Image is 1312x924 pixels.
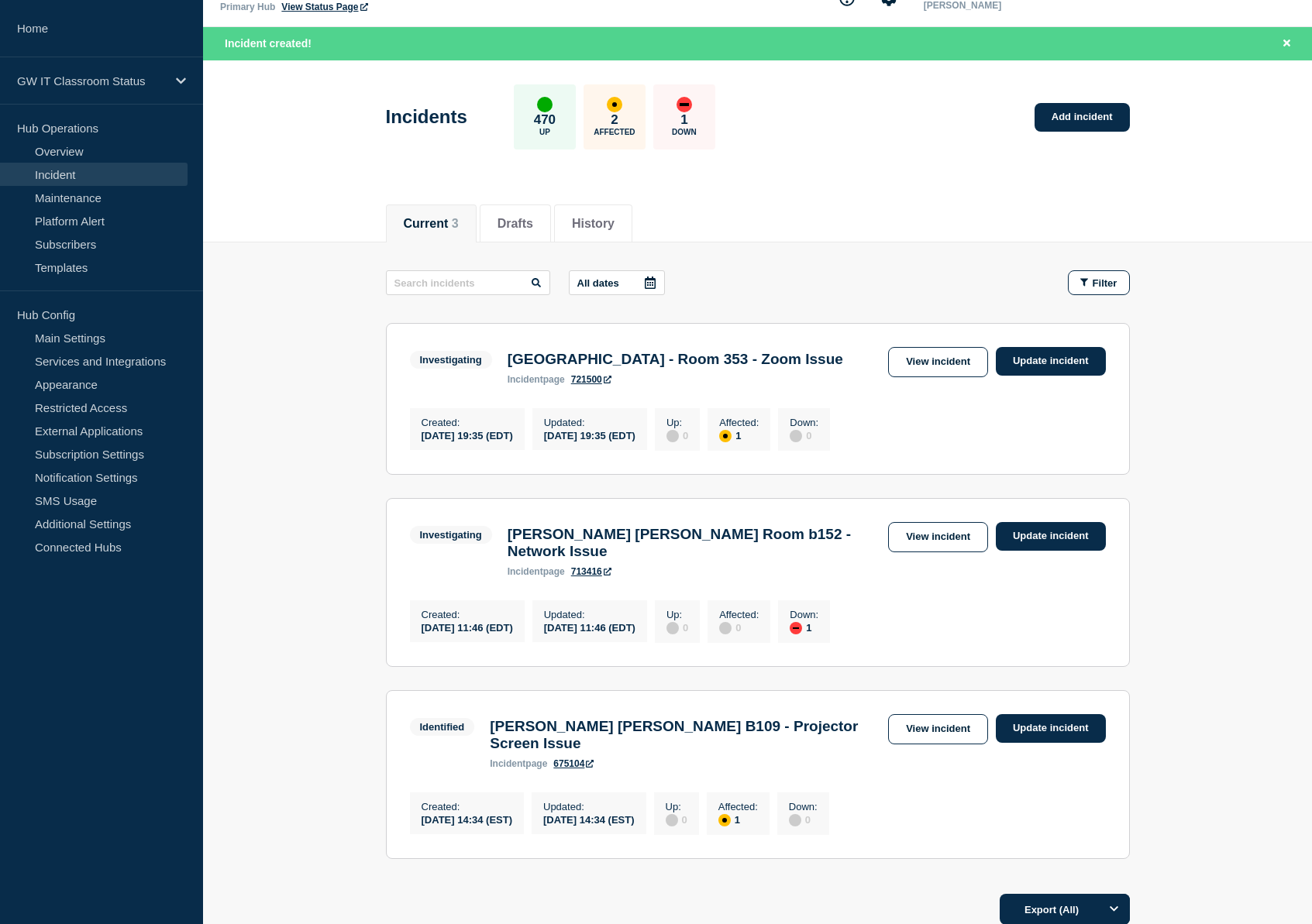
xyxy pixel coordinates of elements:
[410,526,492,544] span: Investigating
[534,112,556,128] p: 470
[543,801,635,812] p: Updated :
[569,270,665,295] button: All dates
[422,428,513,441] div: [DATE] 19:35 (EDT)
[790,620,818,634] div: 1
[508,526,880,560] h3: [PERSON_NAME] [PERSON_NAME] Room b152 - Network Issue
[666,814,678,826] div: disabled
[422,417,513,428] p: Created :
[789,801,818,812] p: Down :
[410,351,492,369] span: Investigating
[666,801,687,812] p: Up :
[508,566,565,577] p: page
[888,347,988,377] a: View incident
[422,801,513,812] p: Created :
[386,106,467,128] h1: Incidents
[996,522,1106,551] a: Update incident
[544,609,635,620] p: Updated :
[17,74,166,88] p: GW IT Classroom Status
[790,609,818,620] p: Down :
[577,277,619,289] p: All dates
[666,417,688,428] p: Up :
[611,112,618,128] p: 2
[790,428,818,442] div: 0
[508,566,543,577] span: incident
[666,622,679,634] div: disabled
[666,430,679,442] div: disabled
[553,758,594,769] a: 675104
[666,620,688,634] div: 0
[490,758,525,769] span: incident
[571,374,611,385] a: 721500
[790,622,802,634] div: down
[666,609,688,620] p: Up :
[607,97,622,112] div: affected
[677,97,692,112] div: down
[996,714,1106,743] a: Update incident
[666,428,688,442] div: 0
[490,758,547,769] p: page
[544,428,635,441] div: [DATE] 19:35 (EDT)
[719,622,732,634] div: disabled
[422,620,513,634] div: [DATE] 11:46 (EDT)
[537,97,553,112] div: up
[672,128,697,136] p: Down
[790,417,818,428] p: Down :
[719,417,759,428] p: Affected :
[571,566,611,577] a: 713416
[996,347,1106,376] a: Update incident
[718,812,758,826] div: 1
[544,620,635,634] div: [DATE] 11:46 (EDT)
[508,351,843,368] h3: [GEOGRAPHIC_DATA] - Room 353 - Zoom Issue
[680,112,687,128] p: 1
[719,428,759,442] div: 1
[719,609,759,620] p: Affected :
[220,2,275,12] p: Primary Hub
[1068,270,1130,295] button: Filter
[1093,277,1117,289] span: Filter
[1035,103,1130,132] a: Add incident
[666,812,687,826] div: 0
[888,714,988,744] a: View incident
[790,430,802,442] div: disabled
[410,718,475,736] span: Identified
[572,217,615,231] button: History
[404,217,459,231] button: Current 3
[539,128,550,136] p: Up
[719,430,732,442] div: affected
[508,374,565,385] p: page
[544,417,635,428] p: Updated :
[386,270,550,295] input: Search incidents
[719,620,759,634] div: 0
[718,801,758,812] p: Affected :
[452,217,459,230] span: 3
[281,2,367,12] a: View Status Page
[498,217,533,231] button: Drafts
[789,814,801,826] div: disabled
[225,37,312,50] span: Incident created!
[1277,35,1297,53] button: Close banner
[422,609,513,620] p: Created :
[490,718,880,752] h3: [PERSON_NAME] [PERSON_NAME] B109 - Projector Screen Issue
[594,128,635,136] p: Affected
[508,374,543,385] span: incident
[718,814,731,826] div: affected
[789,812,818,826] div: 0
[422,812,513,826] div: [DATE] 14:34 (EST)
[888,522,988,552] a: View incident
[543,812,635,826] div: [DATE] 14:34 (EST)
